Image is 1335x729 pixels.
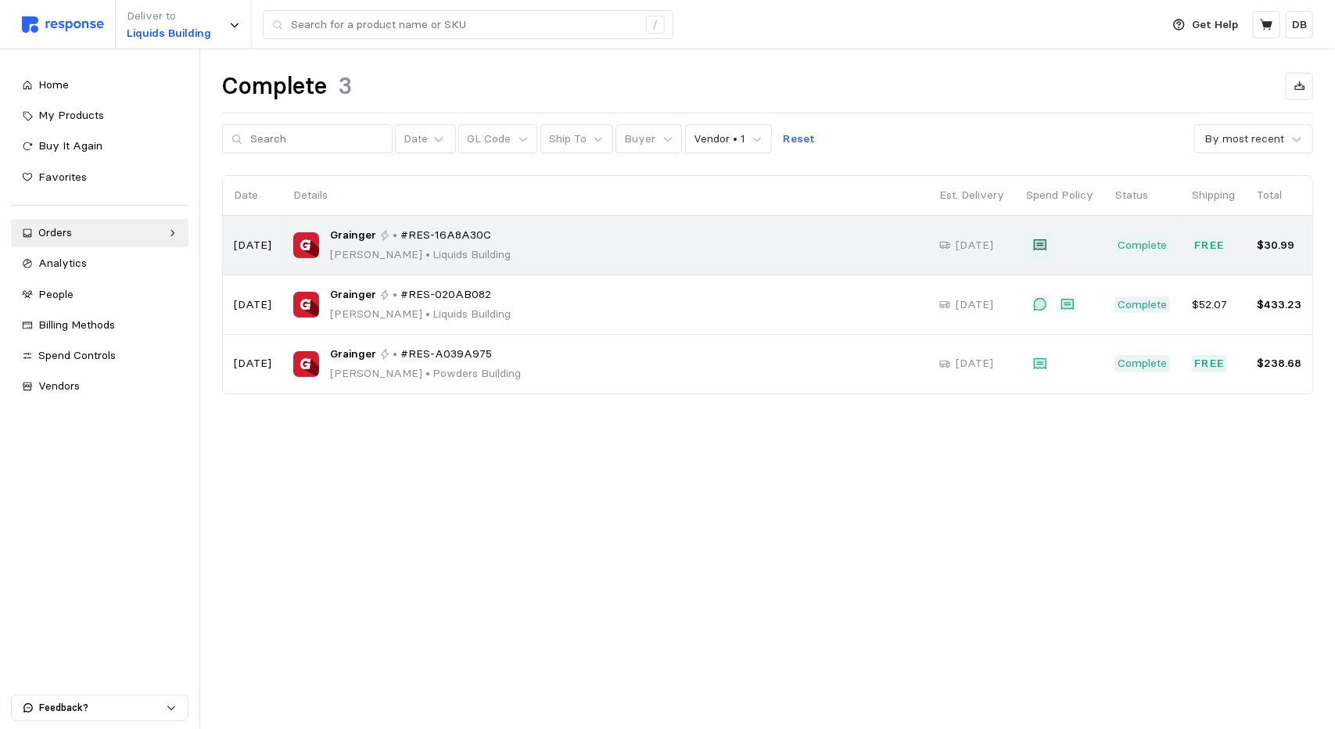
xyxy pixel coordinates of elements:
[458,124,537,154] button: GL Code
[38,108,104,122] span: My Products
[38,287,74,301] span: People
[12,695,188,720] button: Feedback?
[11,71,188,99] a: Home
[38,224,161,242] div: Orders
[234,237,271,254] p: [DATE]
[1192,296,1235,314] p: $52.07
[293,351,319,377] img: Grainger
[1257,296,1301,314] p: $433.23
[293,187,917,204] p: Details
[939,187,1004,204] p: Est. Delivery
[400,227,491,244] span: #RES-16A8A30C
[330,365,521,382] p: [PERSON_NAME] Powders Building
[22,16,104,33] img: svg%3e
[956,355,993,372] p: [DATE]
[1257,355,1301,372] p: $238.68
[11,163,188,192] a: Favorites
[11,281,188,309] a: People
[1026,187,1093,204] p: Spend Policy
[1286,11,1313,38] button: DB
[956,237,993,254] p: [DATE]
[330,246,511,264] p: [PERSON_NAME] Liquids Building
[1195,237,1225,254] p: Free
[11,250,188,278] a: Analytics
[540,124,613,154] button: Ship To
[38,256,87,270] span: Analytics
[11,219,188,247] a: Orders
[393,346,397,363] p: •
[1193,16,1239,34] p: Get Help
[38,138,102,153] span: Buy It Again
[393,227,397,244] p: •
[1195,355,1225,372] p: Free
[293,292,319,318] img: Grainger
[468,131,511,148] p: GL Code
[11,311,188,339] a: Billing Methods
[330,306,511,323] p: [PERSON_NAME] Liquids Building
[127,25,211,42] p: Liquids Building
[685,124,772,154] button: Vendor • 1
[11,132,188,160] a: Buy It Again
[1118,355,1168,372] p: Complete
[774,124,824,154] button: Reset
[1164,10,1248,40] button: Get Help
[1257,187,1301,204] p: Total
[1204,131,1284,147] div: By most recent
[330,346,376,363] span: Grainger
[234,296,271,314] p: [DATE]
[39,701,166,715] p: Feedback?
[646,16,665,34] div: /
[1118,237,1168,254] p: Complete
[11,102,188,130] a: My Products
[250,125,383,153] input: Search
[1192,187,1235,204] p: Shipping
[38,318,115,332] span: Billing Methods
[400,286,491,303] span: #RES-020AB082
[127,8,211,25] p: Deliver to
[615,124,682,154] button: Buyer
[293,232,319,258] img: Grainger
[1292,16,1307,34] p: DB
[234,187,271,204] p: Date
[694,131,745,148] p: Vendor • 1
[422,366,432,380] span: •
[330,227,376,244] span: Grainger
[625,131,656,148] p: Buyer
[38,77,69,92] span: Home
[549,131,587,148] p: Ship To
[422,247,432,261] span: •
[291,11,637,39] input: Search for a product name or SKU
[38,379,80,393] span: Vendors
[38,348,116,362] span: Spend Controls
[784,131,816,148] p: Reset
[956,296,993,314] p: [DATE]
[11,372,188,400] a: Vendors
[393,286,397,303] p: •
[338,71,352,102] h1: 3
[222,71,327,102] h1: Complete
[11,342,188,370] a: Spend Controls
[38,170,87,184] span: Favorites
[330,286,376,303] span: Grainger
[400,346,492,363] span: #RES-A039A975
[1115,187,1170,204] p: Status
[404,131,429,147] div: Date
[234,355,271,372] p: [DATE]
[1118,296,1168,314] p: Complete
[1257,237,1301,254] p: $30.99
[422,307,432,321] span: •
